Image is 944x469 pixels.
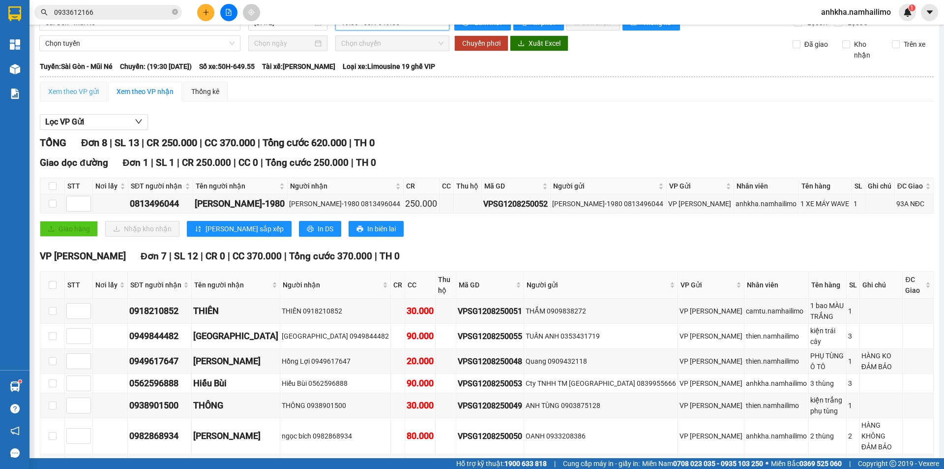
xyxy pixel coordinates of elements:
span: Đơn 7 [141,250,167,262]
th: SL [852,178,865,194]
th: Nhân viên [734,178,799,194]
span: ĐC Giao [905,274,923,296]
td: 0949617647 [128,349,192,374]
td: THÁI HÒA [192,324,280,349]
b: Tuyến: Sài Gòn - Mũi Né [40,63,113,70]
span: Gửi: [8,9,24,20]
span: CC 370.000 [205,137,255,149]
td: VPSG1208250051 [456,299,524,324]
div: VP [PERSON_NAME] [679,400,742,411]
div: THÔNG [193,399,278,412]
div: THIÊN [193,304,278,318]
img: logo-vxr [8,6,21,21]
td: VP Phạm Ngũ Lão [678,393,744,418]
div: 1 [848,400,858,411]
span: Người gửi [553,181,656,191]
th: CC [440,178,454,194]
div: [PERSON_NAME]-1980 [195,197,286,211]
div: 0562596888 [129,376,190,390]
div: anhkha.namhailimo [746,431,807,441]
div: 3 thùng [810,378,845,389]
div: thien.namhailimo [746,331,807,342]
div: VP [PERSON_NAME] [679,356,742,367]
strong: 1900 633 818 [504,460,547,468]
div: [PERSON_NAME] [193,354,278,368]
span: anhkha.namhailimo [813,6,899,18]
div: VPSG1208250051 [458,305,522,317]
span: Người gửi [527,280,668,290]
span: | [258,137,260,149]
div: [PERSON_NAME]-1980 0813496044 [289,198,402,209]
div: PHỤ TÙNG Ô TÔ [810,350,845,372]
div: thien.namhailimo [746,400,807,411]
div: [PERSON_NAME] [193,429,278,443]
span: Đơn 8 [81,137,107,149]
span: Tên người nhận [194,280,270,290]
div: VPSG1208250055 [458,330,522,343]
span: ⚪️ [766,462,768,466]
td: THIÊN [192,299,280,324]
div: THÔNG 0938901500 [282,400,389,411]
img: warehouse-icon [10,64,20,74]
span: | [261,157,263,168]
span: Tổng cước 620.000 [263,137,347,149]
span: CR 250.000 [182,157,231,168]
th: STT [65,178,93,194]
div: 0568253357 [94,44,194,58]
button: file-add [220,4,237,21]
th: Ghi chú [865,178,895,194]
span: Chọn tuyến [45,36,235,51]
td: VP Phạm Ngũ Lão [678,374,744,393]
span: | [849,458,851,469]
div: VPSG1208250053 [458,377,522,390]
span: | [177,157,179,168]
span: SL 1 [156,157,175,168]
span: | [228,250,230,262]
td: VP Phạm Ngũ Lão [667,194,734,214]
td: LIỀU MỸ PHƯƠNG-1980 [193,194,288,214]
th: Thu hộ [436,272,456,299]
span: Nhận: [94,9,118,20]
span: notification [10,426,20,436]
div: 1 [848,306,858,316]
div: 0949844482 [129,329,190,343]
div: 1 [848,356,858,367]
div: 0918210852 [129,304,190,318]
span: | [284,250,287,262]
span: Tổng cước 370.000 [289,250,372,262]
div: Hiếu Bùi 0562596888 [282,378,389,389]
td: VP Phạm Ngũ Lão [678,349,744,374]
div: anhkha.namhailimo [736,198,797,209]
button: printerIn biên lai [349,221,404,237]
span: 1 [910,4,914,11]
span: close-circle [172,9,178,15]
th: Ghi chú [860,272,903,299]
span: TỔNG [40,137,66,149]
div: 0813496044 [130,197,191,211]
th: Nhân viên [744,272,809,299]
span: TH 0 [380,250,400,262]
div: TUẤN ANH 0353431719 [526,331,676,342]
td: THÔNG [192,393,280,418]
span: file-add [225,9,232,16]
td: 0938901500 [128,393,192,418]
div: Hiếu Bùi [193,376,278,390]
span: In biên lai [367,223,396,234]
button: uploadGiao hàng [40,221,98,237]
td: VP Phạm Ngũ Lão [678,324,744,349]
span: In DS [318,223,333,234]
th: Tên hàng [809,272,847,299]
span: Chuyến: (19:30 [DATE]) [120,61,192,72]
span: Cung cấp máy in - giấy in: [563,458,640,469]
td: 0982868934 [128,418,192,454]
div: ngọc bích 0982868934 [282,431,389,441]
div: 90.000 [407,376,434,390]
div: VP [PERSON_NAME] [679,378,742,389]
span: Đã giao [800,39,832,50]
td: VPSG1208250050 [456,418,524,454]
span: download [518,40,525,48]
div: 0938901500 [129,399,190,412]
div: THIÊN 0918210852 [282,306,389,316]
div: 80.000 [407,429,434,443]
div: kIỀU NGA [8,32,87,44]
